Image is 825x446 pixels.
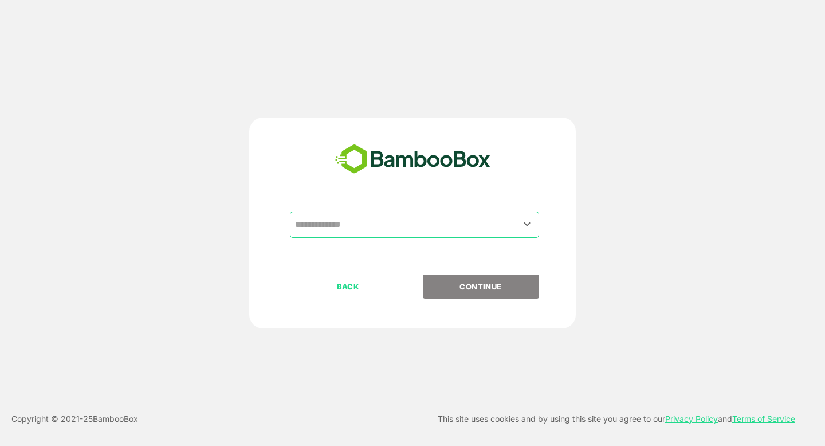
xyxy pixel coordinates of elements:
[665,414,718,424] a: Privacy Policy
[291,280,406,293] p: BACK
[290,275,406,299] button: BACK
[520,217,535,232] button: Open
[11,412,138,426] p: Copyright © 2021- 25 BambooBox
[329,140,497,178] img: bamboobox
[438,412,795,426] p: This site uses cookies and by using this site you agree to our and
[423,275,539,299] button: CONTINUE
[732,414,795,424] a: Terms of Service
[423,280,538,293] p: CONTINUE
